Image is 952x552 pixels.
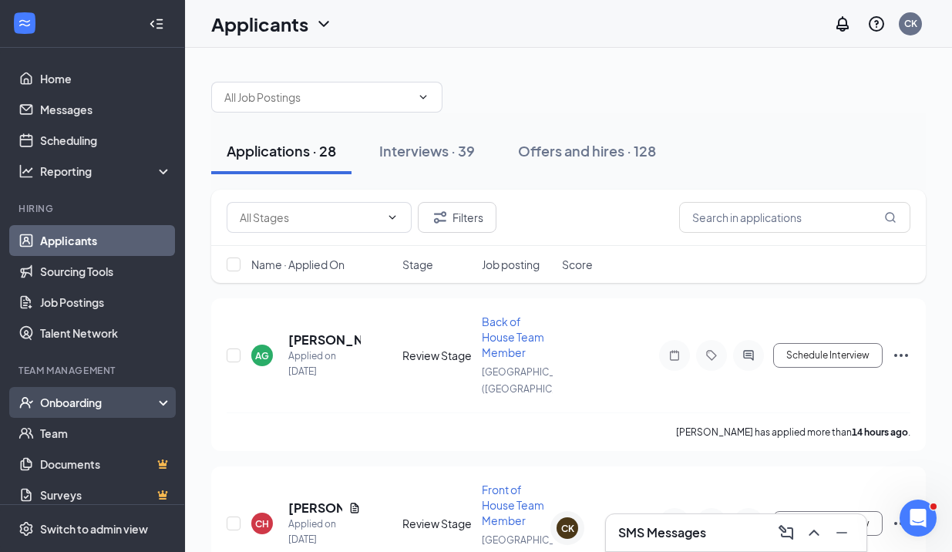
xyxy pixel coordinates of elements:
svg: ChevronDown [386,211,399,224]
svg: QuestionInfo [867,15,886,33]
b: 14 hours ago [852,426,908,438]
span: Stage [402,257,433,272]
a: Home [40,63,172,94]
a: Messages [40,94,172,125]
div: Hiring [19,202,169,215]
input: All Job Postings [224,89,411,106]
span: Job posting [482,257,540,272]
input: All Stages [240,209,380,226]
svg: Collapse [149,16,164,32]
svg: WorkstreamLogo [17,15,32,31]
span: Front of House Team Member [482,483,544,527]
div: Onboarding [40,395,159,410]
p: [PERSON_NAME] has applied more than . [676,426,910,439]
div: Applied on [DATE] [288,517,361,547]
a: DocumentsCrown [40,449,172,480]
a: Applicants [40,225,172,256]
svg: Settings [19,521,34,537]
button: Minimize [829,520,854,545]
div: Offers and hires · 128 [518,141,656,160]
svg: Note [665,349,684,362]
div: Team Management [19,364,169,377]
div: Switch to admin view [40,521,148,537]
svg: ChevronDown [315,15,333,33]
a: Team [40,418,172,449]
span: Score [562,257,593,272]
a: Scheduling [40,125,172,156]
svg: Document [348,502,361,514]
span: [GEOGRAPHIC_DATA] ([GEOGRAPHIC_DATA]) [482,366,586,395]
button: ChevronUp [802,520,826,545]
div: Review Stage [402,348,473,363]
svg: Minimize [833,523,851,542]
div: Interviews · 39 [379,141,475,160]
div: Applied on [DATE] [288,348,361,379]
h5: [PERSON_NAME] [288,332,361,348]
svg: UserCheck [19,395,34,410]
svg: Filter [431,208,449,227]
button: Filter Filters [418,202,496,233]
svg: Analysis [19,163,34,179]
span: Name · Applied On [251,257,345,272]
svg: ChevronDown [417,91,429,103]
svg: Tag [702,349,721,362]
div: CK [904,17,917,30]
svg: Ellipses [892,346,910,365]
svg: ChevronUp [805,523,823,542]
svg: ComposeMessage [777,523,796,542]
div: Reporting [40,163,173,179]
svg: Notifications [833,15,852,33]
a: Job Postings [40,287,172,318]
iframe: Intercom live chat [900,500,937,537]
a: Talent Network [40,318,172,348]
div: AG [255,349,269,362]
button: Schedule Interview [773,343,883,368]
button: ComposeMessage [774,520,799,545]
a: SurveysCrown [40,480,172,510]
div: CH [255,517,269,530]
h1: Applicants [211,11,308,37]
h5: [PERSON_NAME] [288,500,342,517]
div: Applications · 28 [227,141,336,160]
div: CK [561,522,574,535]
svg: ActiveChat [739,349,758,362]
span: Back of House Team Member [482,315,544,359]
button: Schedule Interview [773,511,883,536]
svg: Ellipses [892,514,910,533]
input: Search in applications [679,202,910,233]
a: Sourcing Tools [40,256,172,287]
div: Review Stage [402,516,473,531]
svg: MagnifyingGlass [884,211,896,224]
h3: SMS Messages [618,524,706,541]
